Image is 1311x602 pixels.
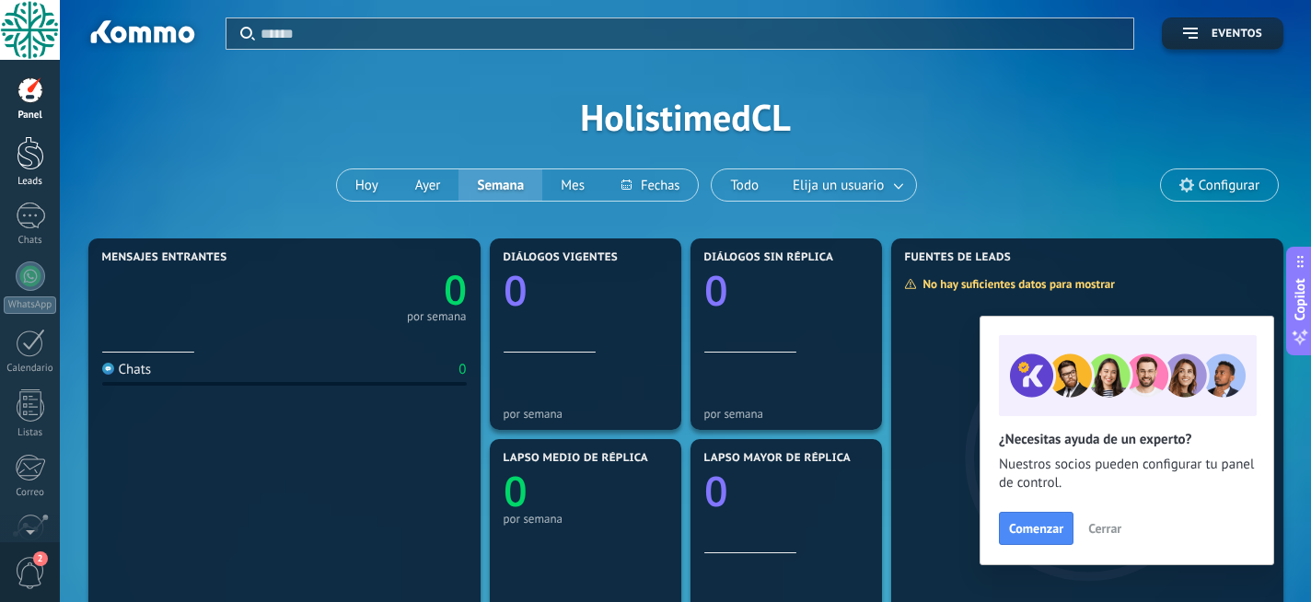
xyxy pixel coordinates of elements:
button: Mes [542,169,603,201]
text: 0 [443,261,466,317]
span: Eventos [1212,28,1262,41]
span: Fuentes de leads [905,251,1012,264]
span: Elija un usuario [789,173,888,198]
div: WhatsApp [4,296,56,314]
button: Eventos [1162,17,1283,50]
span: Diálogos vigentes [504,251,619,264]
div: Chats [4,235,57,247]
div: por semana [407,312,467,321]
span: Lapso mayor de réplica [704,452,851,465]
button: Fechas [603,169,698,201]
span: Cerrar [1088,522,1121,535]
img: Chats [102,363,114,375]
span: Mensajes entrantes [102,251,227,264]
div: Correo [4,487,57,499]
div: por semana [704,407,868,421]
div: por semana [504,512,667,526]
span: 2 [33,551,48,566]
div: No hay suficientes datos para mostrar [904,276,1128,292]
text: 0 [504,262,528,318]
button: Cerrar [1080,515,1130,542]
button: Semana [458,169,542,201]
span: Configurar [1199,178,1259,193]
div: 0 [458,361,466,378]
span: Lapso medio de réplica [504,452,649,465]
button: Comenzar [999,512,1073,545]
button: Ayer [397,169,459,201]
div: Panel [4,110,57,122]
div: Listas [4,427,57,439]
a: 0 [284,261,467,317]
text: 0 [704,262,728,318]
span: Comenzar [1009,522,1063,535]
span: Diálogos sin réplica [704,251,834,264]
div: Leads [4,176,57,188]
text: 0 [504,463,528,519]
h2: ¿Necesitas ayuda de un experto? [999,431,1255,448]
text: 0 [704,463,728,519]
span: Nuestros socios pueden configurar tu panel de control. [999,456,1255,492]
span: Copilot [1291,279,1309,321]
button: Hoy [337,169,397,201]
div: por semana [504,407,667,421]
button: Elija un usuario [777,169,916,201]
div: Chats [102,361,152,378]
div: Calendario [4,363,57,375]
button: Todo [712,169,777,201]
